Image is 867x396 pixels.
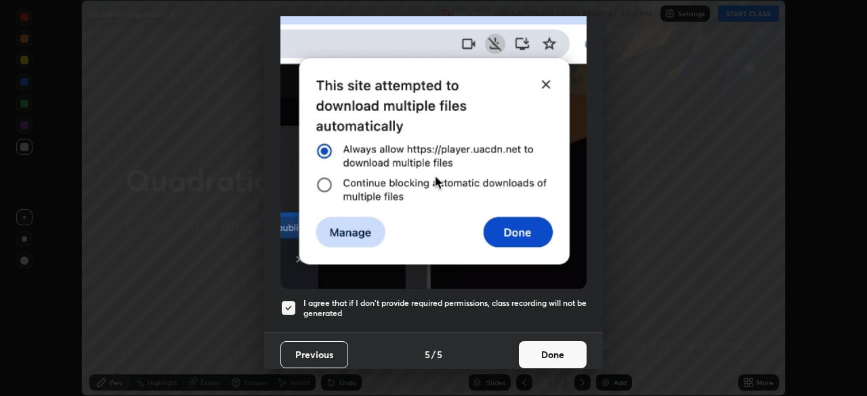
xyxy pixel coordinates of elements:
h5: I agree that if I don't provide required permissions, class recording will not be generated [303,298,587,319]
h4: 5 [437,347,442,361]
button: Done [519,341,587,368]
h4: 5 [425,347,430,361]
h4: / [431,347,436,361]
button: Previous [280,341,348,368]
